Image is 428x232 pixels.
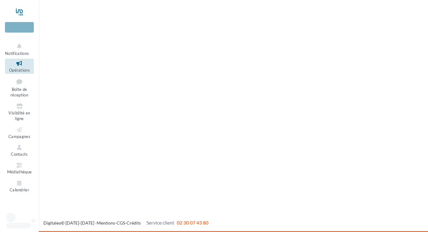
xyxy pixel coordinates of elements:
[5,101,34,123] a: Visibilité en ligne
[5,22,34,33] div: Nouvelle campagne
[7,170,32,175] span: Médiathèque
[43,220,61,225] a: Digitaleo
[5,76,34,99] a: Boîte de réception
[5,51,29,56] span: Notifications
[127,220,141,225] a: Crédits
[5,178,34,194] a: Calendrier
[43,220,208,225] span: © [DATE]-[DATE] - - -
[117,220,125,225] a: CGS
[177,220,208,225] span: 02 30 07 43 80
[5,161,34,176] a: Médiathèque
[11,87,28,98] span: Boîte de réception
[5,143,34,158] a: Contacts
[8,110,30,121] span: Visibilité en ligne
[9,68,30,73] span: Opérations
[10,187,29,192] span: Calendrier
[11,152,28,157] span: Contacts
[146,220,174,225] span: Service client
[97,220,115,225] a: Mentions
[5,125,34,140] a: Campagnes
[5,59,34,74] a: Opérations
[8,134,30,139] span: Campagnes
